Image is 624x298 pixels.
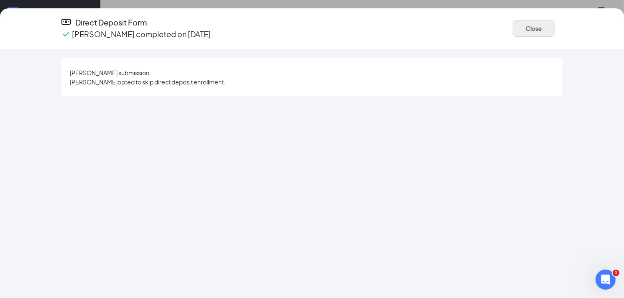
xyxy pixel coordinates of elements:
[70,78,225,86] span: [PERSON_NAME] opted to skip direct deposit enrollment.
[61,29,71,39] svg: Checkmark
[613,270,619,276] span: 1
[596,270,616,290] iframe: Intercom live chat
[70,69,149,76] span: [PERSON_NAME] submission
[513,20,555,37] button: Close
[75,17,147,28] h4: Direct Deposit Form
[72,28,211,40] p: [PERSON_NAME] completed on [DATE]
[61,17,71,27] svg: DirectDepositIcon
